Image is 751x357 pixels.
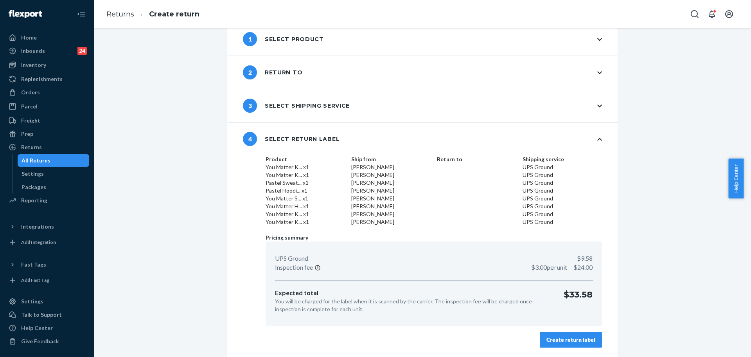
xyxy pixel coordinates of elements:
[21,223,54,231] div: Integrations
[22,183,46,191] div: Packages
[74,6,89,22] button: Close Navigation
[5,274,89,287] a: Add Fast Tag
[523,163,602,171] dd: UPS Ground
[577,254,593,263] p: $9.58
[100,3,206,26] ol: breadcrumbs
[564,288,593,313] p: $33.58
[21,324,53,332] div: Help Center
[149,10,199,18] a: Create return
[5,59,89,71] a: Inventory
[523,210,602,218] dd: UPS Ground
[5,45,89,57] a: Inbounds24
[18,181,90,193] a: Packages
[243,65,257,79] span: 2
[243,132,257,146] span: 4
[5,322,89,334] a: Help Center
[266,210,345,218] dd: You Matter K... x1
[21,75,63,83] div: Replenishments
[687,6,702,22] button: Open Search Box
[5,128,89,140] a: Prep
[351,163,431,171] dd: [PERSON_NAME]
[721,6,737,22] button: Open account menu
[243,99,257,113] span: 3
[531,263,593,272] p: $24.00
[275,297,551,313] p: You will be charged for the label when it is scanned by the carrier. The inspection fee will be c...
[266,218,345,226] dd: You Matter K... x1
[21,130,33,138] div: Prep
[523,202,602,210] dd: UPS Ground
[523,218,602,226] dd: UPS Ground
[243,32,257,46] span: 1
[266,195,345,202] dd: You Matter S... x1
[21,337,59,345] div: Give Feedback
[21,103,38,110] div: Parcel
[106,10,134,18] a: Returns
[351,195,431,202] dd: [PERSON_NAME]
[243,132,340,146] div: Select return label
[5,335,89,348] button: Give Feedback
[704,6,720,22] button: Open notifications
[5,236,89,249] a: Add Integration
[523,187,602,195] dd: UPS Ground
[243,65,302,79] div: Return to
[21,34,37,41] div: Home
[21,88,40,96] div: Orders
[21,261,46,269] div: Fast Tags
[540,332,602,348] button: Create return label
[21,311,62,319] div: Talk to Support
[531,263,567,271] span: $3.00 per unit
[266,234,602,242] p: Pricing summary
[18,154,90,167] a: All Returns
[5,220,89,233] button: Integrations
[266,171,345,179] dd: You Matter K... x1
[5,31,89,44] a: Home
[266,187,345,195] dd: Pastel Hoodi... x1
[275,288,551,297] p: Expected total
[351,202,431,210] dd: [PERSON_NAME]
[351,218,431,226] dd: [PERSON_NAME]
[22,170,44,178] div: Settings
[21,197,47,204] div: Reporting
[77,47,87,55] div: 24
[22,157,50,164] div: All Returns
[5,86,89,99] a: Orders
[728,159,744,198] button: Help Center
[266,155,345,163] dt: Product
[275,263,313,272] p: Inspection fee
[5,258,89,271] button: Fast Tags
[546,336,595,344] div: Create return label
[5,114,89,127] a: Freight
[5,100,89,113] a: Parcel
[243,32,324,46] div: Select product
[5,308,89,321] a: Talk to Support
[21,117,40,124] div: Freight
[21,61,46,69] div: Inventory
[266,179,345,187] dd: Pastel Sweat... x1
[21,143,42,151] div: Returns
[266,202,345,210] dd: You Matter H... x1
[9,10,42,18] img: Flexport logo
[351,155,431,163] dt: Ship from
[351,187,431,195] dd: [PERSON_NAME]
[351,210,431,218] dd: [PERSON_NAME]
[18,168,90,180] a: Settings
[523,155,602,163] dt: Shipping service
[266,163,345,171] dd: You Matter K... x1
[5,141,89,153] a: Returns
[351,171,431,179] dd: [PERSON_NAME]
[243,99,350,113] div: Select shipping service
[523,179,602,187] dd: UPS Ground
[21,277,49,283] div: Add Fast Tag
[5,295,89,308] a: Settings
[21,239,56,245] div: Add Integration
[275,254,308,263] p: UPS Ground
[437,155,516,163] dt: Return to
[523,195,602,202] dd: UPS Ground
[21,297,43,305] div: Settings
[5,194,89,207] a: Reporting
[21,47,45,55] div: Inbounds
[523,171,602,179] dd: UPS Ground
[351,179,431,187] dd: [PERSON_NAME]
[5,73,89,85] a: Replenishments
